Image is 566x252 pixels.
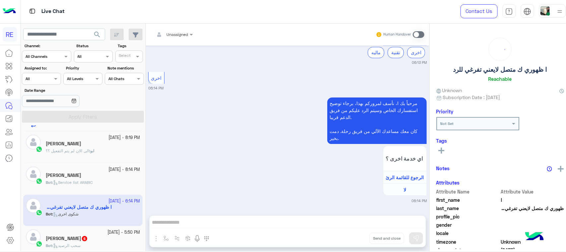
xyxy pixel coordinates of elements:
[501,238,564,245] span: Unknown
[46,141,81,147] h5: ابو سلطان
[90,148,94,153] span: ابو
[46,148,89,153] span: الى الان لم يتم التفعيل ؟؟
[436,108,454,114] h6: Priority
[436,180,460,186] h6: Attributes
[436,205,500,212] span: last_name
[46,243,52,248] span: Bot
[436,165,450,171] h6: Notes
[3,4,16,18] img: Logo
[46,173,81,178] h5: Rashad Alharbi
[461,4,498,18] a: Contact Us
[26,135,41,150] img: defaultAdmin.png
[556,7,564,16] img: profile
[3,27,17,42] div: RE
[488,76,512,82] h6: Reachable
[436,87,462,94] span: Unknown
[46,236,88,241] h5: ابو نواف
[386,175,424,180] span: الرجوع للقائمة الرئ
[22,111,144,123] button: Apply Filters
[558,166,564,172] img: add
[436,196,500,203] span: first_name
[46,180,53,185] b: :
[384,32,411,37] small: Human Handover
[108,135,140,141] small: [DATE] - 8:19 PM
[26,229,41,244] img: defaultAdmin.png
[501,230,564,237] span: null
[369,233,404,244] button: Send and close
[411,198,427,203] small: 06:14 PM
[436,138,564,144] h6: Tags
[118,53,131,60] div: Select
[436,188,500,195] span: Attribute Name
[327,97,427,144] p: 8/10/2025, 6:14 PM
[436,213,500,220] span: profile_pic
[412,60,427,65] small: 06:13 PM
[436,230,500,237] span: locale
[89,148,94,153] b: :
[36,241,42,247] img: WhatsApp
[540,6,550,15] img: userImage
[76,43,112,49] label: Status
[93,31,101,39] span: search
[505,8,513,15] img: tab
[53,180,93,185] span: Service list ARABIC
[501,188,564,195] span: Attribute Value
[25,87,102,93] label: Date Range
[46,180,52,185] span: Bot
[547,166,552,172] img: notes
[166,32,188,37] span: Unassigned
[501,221,564,228] span: null
[404,187,406,192] span: لا
[36,146,42,153] img: WhatsApp
[501,205,564,212] span: ظهوري ك متصل لايعني تفرغي للرد
[118,43,143,49] label: Tags
[501,196,564,203] span: ا
[25,65,60,71] label: Assigned to:
[440,121,454,126] b: Not Set
[41,7,65,16] p: Live Chat
[453,66,547,73] h5: ا ظهوري ك متصل لايعني تفرغي للرد
[53,243,81,248] span: سحب الرصيد
[148,85,163,91] small: 06:14 PM
[36,178,42,185] img: WhatsApp
[107,229,140,236] small: [DATE] - 5:50 PM
[388,47,404,58] div: تقنية
[503,4,516,18] a: tab
[407,47,425,58] div: اخرى
[436,221,500,228] span: gender
[524,8,531,15] img: tab
[108,167,140,173] small: [DATE] - 8:14 PM
[89,29,105,43] button: search
[46,243,53,248] b: :
[25,43,71,49] label: Channel:
[26,167,41,182] img: defaultAdmin.png
[523,225,546,249] img: hulul-logo.png
[436,238,500,245] span: timezone
[386,155,424,162] span: اي خدمة اخرى ؟
[66,65,102,71] label: Priority
[28,7,36,15] img: tab
[368,47,384,58] div: ماليه
[490,40,510,59] div: loading...
[82,236,87,241] span: 6
[107,65,143,71] label: Note mentions
[151,75,162,81] span: اخرى
[443,94,500,101] span: Subscription Date : [DATE]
